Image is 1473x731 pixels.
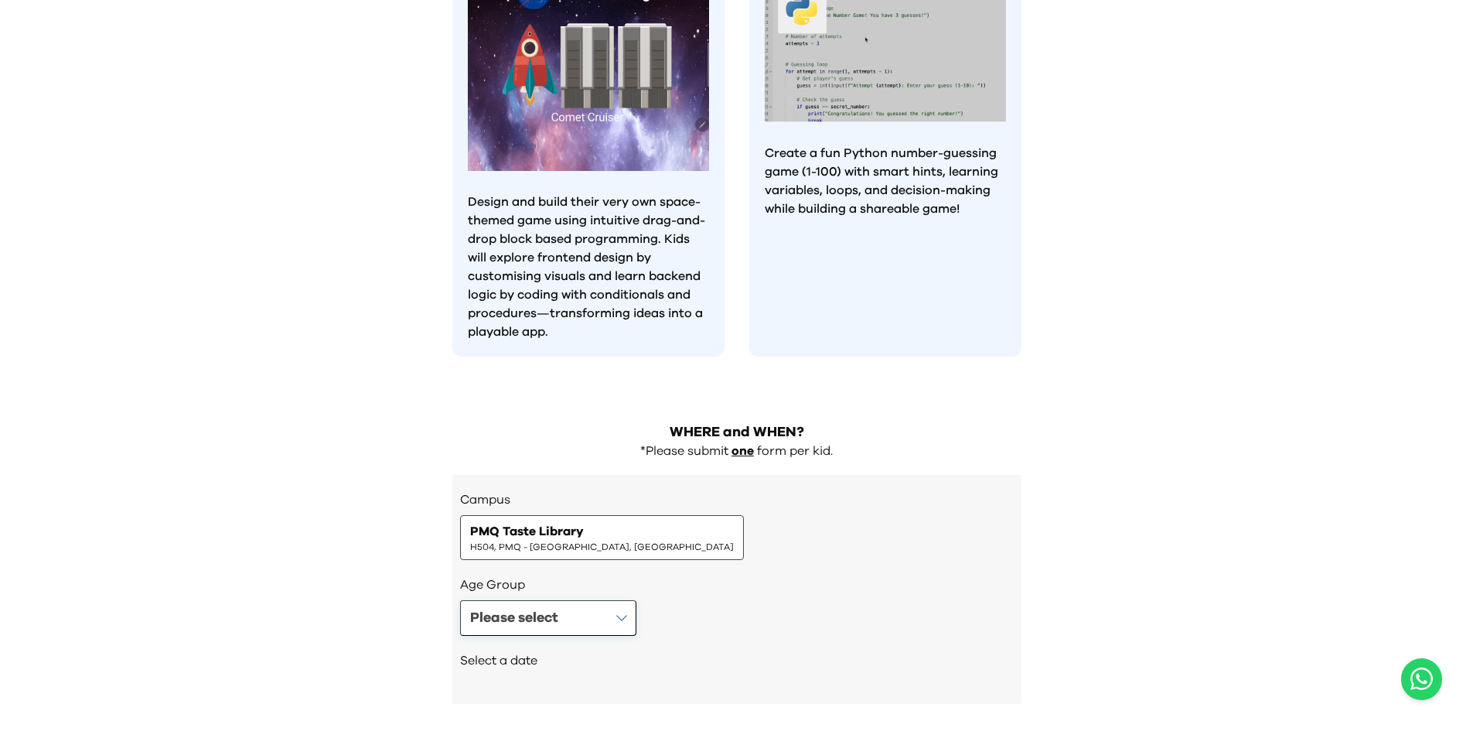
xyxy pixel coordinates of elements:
[470,522,584,541] span: PMQ Taste Library
[1401,658,1442,700] a: Chat with us on WhatsApp
[452,443,1021,459] div: *Please submit form per kid.
[460,490,1014,509] h3: Campus
[470,607,558,629] div: Please select
[460,600,636,636] button: Please select
[1401,658,1442,700] button: Open WhatsApp chat
[452,422,1021,443] h2: WHERE and WHEN?
[468,193,709,341] p: Design and build their very own space-themed game using intuitive drag-and-drop block based progr...
[460,576,1014,594] h3: Age Group
[765,144,1006,218] p: Create a fun Python number-guessing game (1-100) with smart hints, learning variables, loops, and...
[731,443,754,459] p: one
[470,541,734,553] span: H504, PMQ - [GEOGRAPHIC_DATA], [GEOGRAPHIC_DATA]
[460,651,1014,670] h2: Select a date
